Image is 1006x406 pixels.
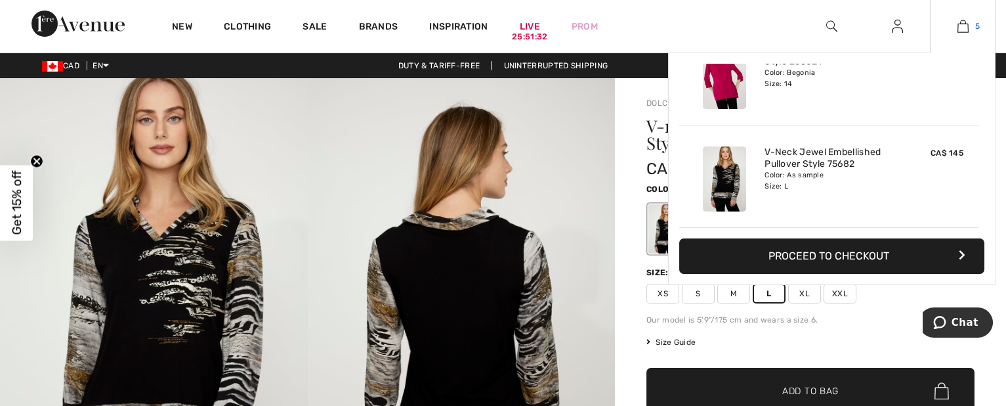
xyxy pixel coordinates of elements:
[765,68,894,89] div: Color: Begonia Size: 14
[648,204,682,254] div: As sample
[679,238,984,274] button: Proceed to Checkout
[359,21,398,35] a: Brands
[931,18,995,34] a: 5
[923,307,993,340] iframe: Opens a widget where you can chat to one of our agents
[42,61,63,72] img: Canadian Dollar
[717,284,750,304] span: M
[646,336,696,348] span: Size Guide
[881,18,913,35] a: Sign In
[646,160,708,178] span: CA$ 145
[42,61,85,70] span: CAD
[31,11,125,37] img: 1ère Avenue
[934,382,949,399] img: Bag.svg
[9,171,24,235] span: Get 15% off
[93,61,109,70] span: EN
[572,20,598,34] a: Prom
[224,21,271,35] a: Clothing
[646,314,975,326] div: Our model is 5'9"/175 cm and wears a size 6.
[824,284,856,304] span: XXL
[753,284,786,304] span: L
[512,31,547,43] div: 25:51:32
[975,20,980,32] span: 5
[646,267,671,279] div: Size:
[646,284,679,304] span: XS
[30,155,43,168] button: Close teaser
[682,284,715,304] span: S
[765,170,894,191] div: Color: As sample Size: L
[703,147,746,212] img: V-Neck Jewel Embellished Pullover Style 75682
[957,18,969,34] img: My Bag
[788,284,821,304] span: XL
[429,21,488,35] span: Inspiration
[646,185,677,194] span: Color:
[826,18,837,34] img: search the website
[703,44,746,109] img: Casual Crew Neck Pullover Style 253021
[892,18,903,34] img: My Info
[303,21,327,35] a: Sale
[172,21,192,35] a: New
[646,118,920,152] h1: V-neck Jewel Embellished Pullover Style 75682
[646,99,687,108] a: Dolcezza
[765,147,894,170] a: V-Neck Jewel Embellished Pullover Style 75682
[520,20,540,34] a: Live25:51:32
[931,148,963,158] span: CA$ 145
[782,384,839,398] span: Add to Bag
